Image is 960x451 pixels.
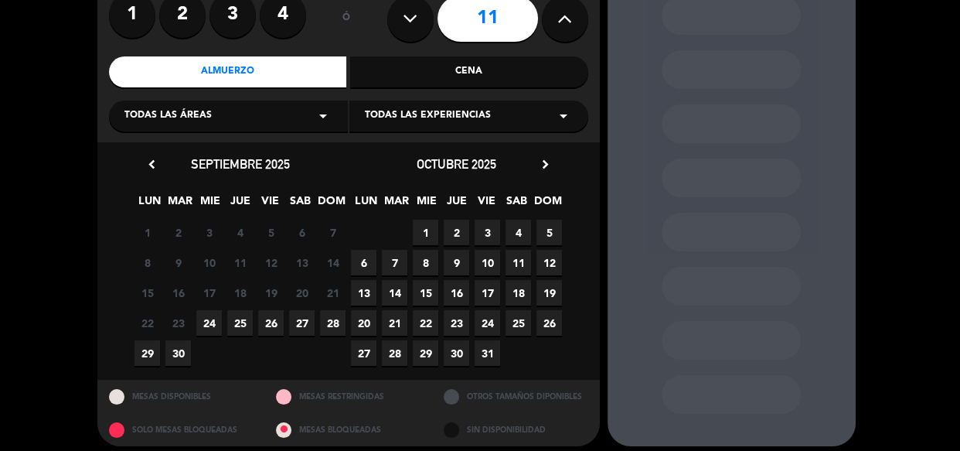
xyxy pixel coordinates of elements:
[191,156,290,172] span: septiembre 2025
[289,250,315,275] span: 13
[97,380,265,413] div: MESAS DISPONIBLES
[475,340,500,366] span: 31
[413,250,438,275] span: 8
[554,107,573,125] i: arrow_drop_down
[382,310,407,336] span: 21
[383,192,409,217] span: MAR
[109,56,347,87] div: Almuerzo
[289,310,315,336] span: 27
[197,192,223,217] span: MIE
[444,250,469,275] span: 9
[318,192,343,217] span: DOM
[382,280,407,306] span: 14
[144,156,160,173] i: chevron_left
[506,250,531,275] span: 11
[414,192,439,217] span: MIE
[350,56,588,87] div: Cena
[444,220,469,245] span: 2
[227,192,253,217] span: JUE
[264,380,432,413] div: MESAS RESTRINGIDAS
[264,413,432,446] div: MESAS BLOQUEADAS
[165,250,191,275] span: 9
[196,220,222,245] span: 3
[320,310,346,336] span: 28
[504,192,529,217] span: SAB
[353,192,379,217] span: LUN
[258,250,284,275] span: 12
[227,310,253,336] span: 25
[320,220,346,245] span: 7
[320,280,346,306] span: 21
[444,192,469,217] span: JUE
[365,108,491,124] span: Todas las experiencias
[537,156,553,173] i: chevron_right
[227,220,253,245] span: 4
[134,340,160,366] span: 29
[314,107,332,125] i: arrow_drop_down
[413,280,438,306] span: 15
[475,220,500,245] span: 3
[351,340,376,366] span: 27
[536,250,562,275] span: 12
[382,340,407,366] span: 28
[227,250,253,275] span: 11
[124,108,212,124] span: Todas las áreas
[506,280,531,306] span: 18
[534,192,560,217] span: DOM
[536,220,562,245] span: 5
[417,156,496,172] span: octubre 2025
[134,310,160,336] span: 22
[382,250,407,275] span: 7
[536,310,562,336] span: 26
[258,220,284,245] span: 5
[351,250,376,275] span: 6
[167,192,192,217] span: MAR
[196,280,222,306] span: 17
[444,340,469,366] span: 30
[475,250,500,275] span: 10
[289,280,315,306] span: 20
[506,220,531,245] span: 4
[320,250,346,275] span: 14
[165,340,191,366] span: 30
[475,310,500,336] span: 24
[413,310,438,336] span: 22
[165,220,191,245] span: 2
[97,413,265,446] div: SOLO MESAS BLOQUEADAS
[432,380,600,413] div: OTROS TAMAÑOS DIPONIBLES
[351,310,376,336] span: 20
[474,192,499,217] span: VIE
[506,310,531,336] span: 25
[413,340,438,366] span: 29
[432,413,600,446] div: SIN DISPONIBILIDAD
[196,250,222,275] span: 10
[444,280,469,306] span: 16
[258,310,284,336] span: 26
[475,280,500,306] span: 17
[413,220,438,245] span: 1
[258,280,284,306] span: 19
[134,250,160,275] span: 8
[289,220,315,245] span: 6
[536,280,562,306] span: 19
[288,192,313,217] span: SAB
[351,280,376,306] span: 13
[257,192,283,217] span: VIE
[227,280,253,306] span: 18
[134,220,160,245] span: 1
[134,280,160,306] span: 15
[165,310,191,336] span: 23
[444,310,469,336] span: 23
[137,192,162,217] span: LUN
[165,280,191,306] span: 16
[196,310,222,336] span: 24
